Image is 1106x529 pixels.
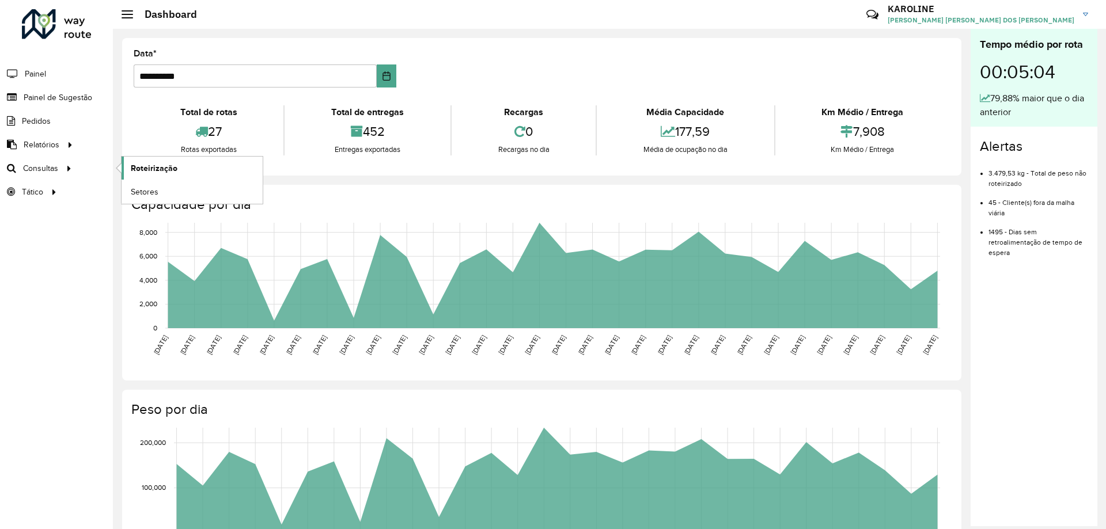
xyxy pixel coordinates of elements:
[600,119,771,144] div: 177,59
[603,334,620,356] text: [DATE]
[656,334,673,356] text: [DATE]
[137,144,281,155] div: Rotas exportadas
[980,37,1088,52] div: Tempo médio por rota
[497,334,514,356] text: [DATE]
[577,334,593,356] text: [DATE]
[860,2,885,27] a: Contato Rápido
[454,144,593,155] div: Recargas no dia
[709,334,726,356] text: [DATE]
[152,334,169,356] text: [DATE]
[131,186,158,198] span: Setores
[922,334,938,356] text: [DATE]
[131,401,950,418] h4: Peso por dia
[258,334,275,356] text: [DATE]
[550,334,567,356] text: [DATE]
[285,334,301,356] text: [DATE]
[338,334,355,356] text: [DATE]
[600,144,771,155] div: Média de ocupação no dia
[762,334,779,356] text: [DATE]
[139,252,157,260] text: 6,000
[471,334,487,356] text: [DATE]
[789,334,806,356] text: [DATE]
[778,144,947,155] div: Km Médio / Entrega
[444,334,461,356] text: [DATE]
[22,115,51,127] span: Pedidos
[142,484,166,492] text: 100,000
[888,3,1074,14] h3: KAROLINE
[988,159,1088,189] li: 3.479,53 kg - Total de peso não roteirizado
[365,334,381,356] text: [DATE]
[980,92,1088,119] div: 79,88% maior que o dia anterior
[287,144,447,155] div: Entregas exportadas
[137,119,281,144] div: 27
[778,105,947,119] div: Km Médio / Entrega
[377,64,397,87] button: Choose Date
[736,334,752,356] text: [DATE]
[630,334,646,356] text: [DATE]
[287,119,447,144] div: 452
[137,105,281,119] div: Total de rotas
[25,68,46,80] span: Painel
[23,162,58,174] span: Consultas
[869,334,885,356] text: [DATE]
[418,334,434,356] text: [DATE]
[139,229,157,236] text: 8,000
[24,139,59,151] span: Relatórios
[524,334,540,356] text: [DATE]
[22,186,43,198] span: Tático
[842,334,859,356] text: [DATE]
[454,119,593,144] div: 0
[24,92,92,104] span: Painel de Sugestão
[139,276,157,284] text: 4,000
[778,119,947,144] div: 7,908
[133,8,197,21] h2: Dashboard
[816,334,832,356] text: [DATE]
[888,15,1074,25] span: [PERSON_NAME] [PERSON_NAME] DOS [PERSON_NAME]
[134,47,157,60] label: Data
[131,196,950,213] h4: Capacidade por dia
[122,180,263,203] a: Setores
[600,105,771,119] div: Média Capacidade
[454,105,593,119] div: Recargas
[139,300,157,308] text: 2,000
[988,189,1088,218] li: 45 - Cliente(s) fora da malha viária
[391,334,408,356] text: [DATE]
[980,138,1088,155] h4: Alertas
[179,334,195,356] text: [DATE]
[895,334,912,356] text: [DATE]
[122,157,263,180] a: Roteirização
[153,324,157,332] text: 0
[232,334,248,356] text: [DATE]
[683,334,699,356] text: [DATE]
[140,439,166,446] text: 200,000
[980,52,1088,92] div: 00:05:04
[131,162,177,174] span: Roteirização
[287,105,447,119] div: Total de entregas
[205,334,222,356] text: [DATE]
[988,218,1088,258] li: 1495 - Dias sem retroalimentação de tempo de espera
[311,334,328,356] text: [DATE]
